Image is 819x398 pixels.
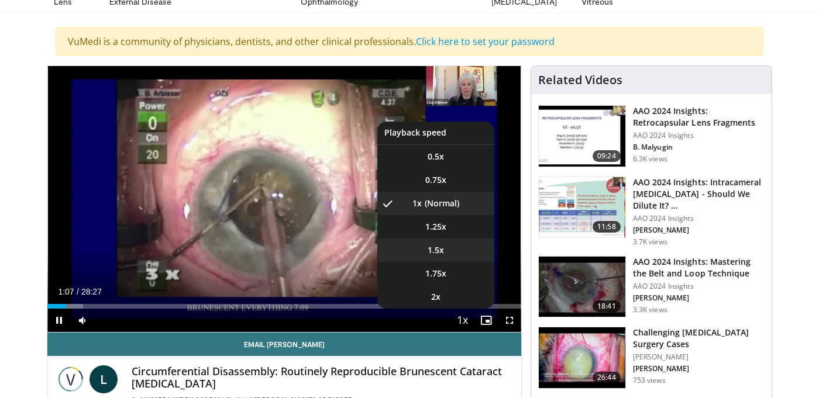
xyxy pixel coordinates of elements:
[539,327,625,388] img: 05a6f048-9eed-46a7-93e1-844e43fc910c.150x105_q85_crop-smart_upscale.jpg
[633,352,765,362] p: [PERSON_NAME]
[538,176,765,247] a: 11:58 AAO 2024 Insights: Intracameral [MEDICAL_DATA] - Should We Dilute It? … AAO 2024 Insights [...
[593,221,621,233] span: 11:58
[47,304,521,309] div: Progress Bar
[58,287,74,296] span: 1:07
[428,151,444,162] span: 0.5x
[538,105,765,167] a: 09:24 AAO 2024 Insights: Retrocapsular Lens Fragments AAO 2024 Insights B. Malyugin 6.3K views
[633,364,765,373] p: [PERSON_NAME]
[47,333,521,356] a: Email [PERSON_NAME]
[71,309,94,332] button: Mute
[633,293,765,303] p: [PERSON_NAME]
[633,131,765,140] p: AAO 2024 Insights
[451,309,474,332] button: Playback Rate
[56,27,763,56] div: VuMedi is a community of physicians, dentists, and other clinical professionals.
[633,176,765,212] h3: AAO 2024 Insights: Intracameral [MEDICAL_DATA] - Should We Dilute It? …
[593,372,621,383] span: 26:44
[57,365,85,393] img: Vumedi Week 2025
[425,221,446,233] span: 1.25x
[538,327,765,389] a: 26:44 Challenging [MEDICAL_DATA] Surgery Cases [PERSON_NAME] [PERSON_NAME] 753 views
[428,244,444,256] span: 1.5x
[539,106,625,167] img: 01f52a5c-6a53-4eb2-8a1d-dad0d168ea80.150x105_q85_crop-smart_upscale.jpg
[77,287,79,296] span: /
[425,174,446,186] span: 0.75x
[498,309,521,332] button: Fullscreen
[539,177,625,238] img: de733f49-b136-4bdc-9e00-4021288efeb7.150x105_q85_crop-smart_upscale.jpg
[633,226,765,235] p: [PERSON_NAME]
[431,291,441,303] span: 2x
[47,309,71,332] button: Pause
[412,198,422,209] span: 1x
[633,282,765,291] p: AAO 2024 Insights
[538,256,765,318] a: 18:41 AAO 2024 Insights: Mastering the Belt and Loop Technique AAO 2024 Insights [PERSON_NAME] 3....
[633,143,765,152] p: B. Malyugin
[425,268,446,279] span: 1.75x
[633,214,765,223] p: AAO 2024 Insights
[633,237,667,247] p: 3.7K views
[90,365,118,393] a: L
[132,365,512,390] h4: Circumferential Disassembly: Routinely Reproducible Brunescent Cataract [MEDICAL_DATA]
[538,73,622,87] h4: Related Videos
[633,256,765,279] h3: AAO 2024 Insights: Mastering the Belt and Loop Technique
[633,327,765,350] h3: Challenging [MEDICAL_DATA] Surgery Cases
[416,35,555,48] a: Click here to set your password
[633,105,765,129] h3: AAO 2024 Insights: Retrocapsular Lens Fragments
[633,376,666,385] p: 753 views
[47,66,521,333] video-js: Video Player
[633,154,667,164] p: 6.3K views
[474,309,498,332] button: Enable picture-in-picture mode
[81,287,102,296] span: 28:27
[633,305,667,314] p: 3.3K views
[593,300,621,312] span: 18:41
[593,150,621,162] span: 09:24
[539,257,625,317] img: 22a3a3a3-03de-4b31-bd81-a17540334f4a.150x105_q85_crop-smart_upscale.jpg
